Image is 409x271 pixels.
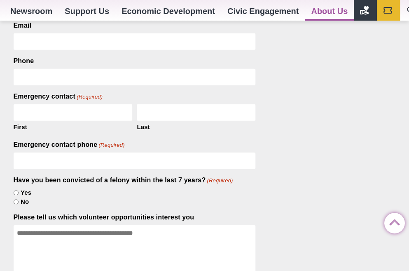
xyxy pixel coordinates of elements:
span: (Required) [98,141,125,149]
span: (Required) [76,93,103,101]
label: Phone [14,57,34,66]
label: No [21,198,29,206]
a: Back to Top [384,213,401,230]
label: Last [137,121,255,132]
legend: Emergency contact [14,92,103,101]
label: Yes [21,189,31,197]
span: (Required) [206,177,233,184]
label: First [14,121,132,132]
label: Emergency contact phone [14,140,125,149]
label: Email [14,21,32,30]
legend: Have you been convicted of a felony within the last 7 years? [14,176,233,185]
label: Please tell us which volunteer opportunities interest you [14,213,194,222]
